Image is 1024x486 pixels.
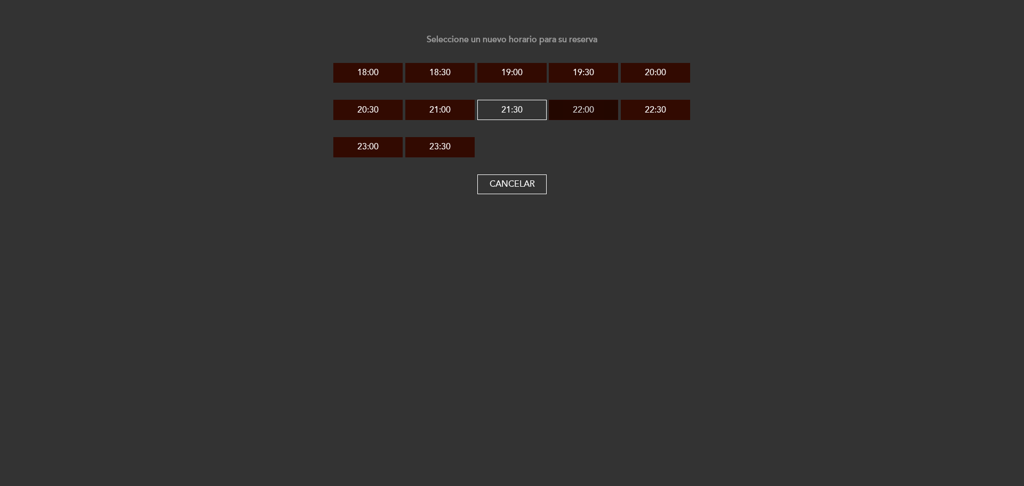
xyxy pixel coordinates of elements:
[333,137,403,157] button: 23:00
[405,100,475,120] button: 21:00
[549,100,618,120] button: 22:00
[333,63,403,83] button: 18:00
[549,63,618,83] button: 19:30
[477,100,547,120] button: 21:30
[621,63,690,83] button: 20:00
[405,63,475,83] button: 18:30
[621,100,690,120] button: 22:30
[477,63,547,83] button: 19:00
[405,137,475,157] button: 23:30
[333,100,403,120] button: 20:30
[477,174,547,195] button: Cancelar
